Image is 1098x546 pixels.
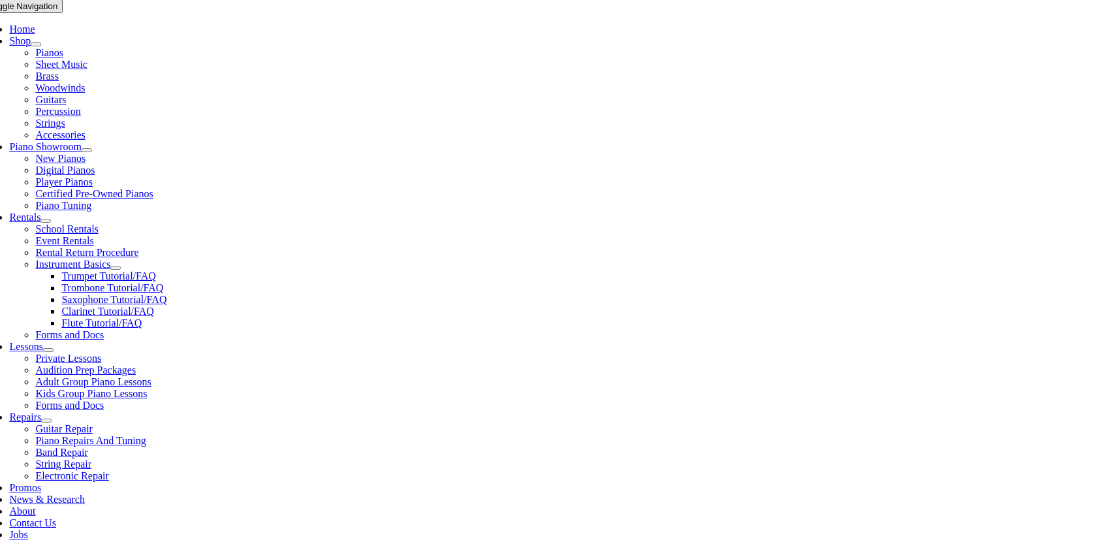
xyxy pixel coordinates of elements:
a: Flute Tutorial/FAQ [61,317,142,329]
a: Brass [35,71,59,82]
a: String Repair [35,458,91,470]
a: Shop [9,35,31,46]
a: Contact Us [9,517,56,528]
a: Guitars [35,94,66,105]
button: Open submenu of Piano Showroom [82,148,92,152]
a: Forms and Docs [35,400,104,411]
a: Adult Group Piano Lessons [35,376,151,387]
a: Sheet Music [35,59,87,70]
a: Audition Prep Packages [35,364,136,376]
a: Jobs [9,529,27,540]
a: Certified Pre-Owned Pianos [35,188,153,199]
a: Piano Tuning [35,200,91,211]
a: About [9,506,35,517]
a: Lessons [9,341,43,352]
a: Accessories [35,129,85,140]
a: Instrument Basics [35,259,110,270]
button: Open submenu of Lessons [43,348,54,352]
button: Open submenu of Rentals [40,219,51,223]
button: Open submenu of Shop [31,42,41,46]
a: Trumpet Tutorial/FAQ [61,270,155,281]
a: Repairs [9,411,41,423]
a: Clarinet Tutorial/FAQ [61,306,154,317]
a: Player Pianos [35,176,93,187]
a: Electronic Repair [35,470,108,481]
a: Band Repair [35,447,87,458]
button: Open submenu of Instrument Basics [110,266,121,270]
a: Woodwinds [35,82,85,93]
a: Event Rentals [35,235,93,246]
a: News & Research [9,494,85,505]
a: Saxophone Tutorial/FAQ [61,294,166,305]
a: Home [9,24,35,35]
a: Percussion [35,106,80,117]
a: Guitar Repair [35,423,93,434]
button: Open submenu of Repairs [41,419,52,423]
a: Trombone Tutorial/FAQ [61,282,163,293]
a: Rental Return Procedure [35,247,138,258]
a: School Rentals [35,223,98,234]
a: Piano Repairs And Tuning [35,435,146,446]
a: Rentals [9,212,40,223]
a: Forms and Docs [35,329,104,340]
a: Promos [9,482,41,493]
a: Strings [35,118,65,129]
a: Pianos [35,47,63,58]
a: Digital Pianos [35,165,95,176]
a: New Pianos [35,153,86,164]
a: Piano Showroom [9,141,82,152]
a: Private Lessons [35,353,101,364]
a: Kids Group Piano Lessons [35,388,147,399]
